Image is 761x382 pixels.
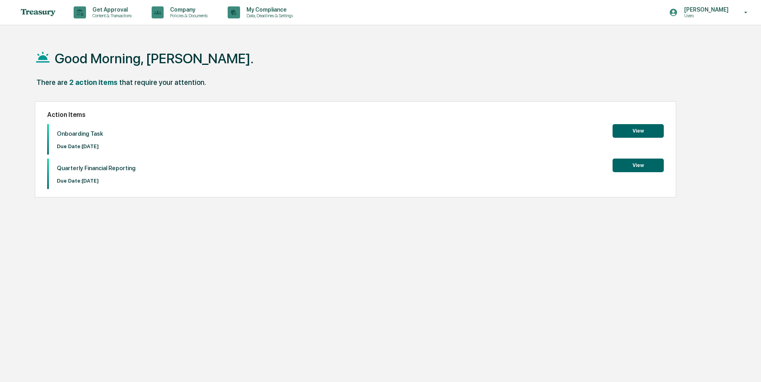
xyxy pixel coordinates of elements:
h1: Good Morning, [PERSON_NAME]. [55,50,254,66]
p: Users [678,13,733,18]
p: Quarterly Financial Reporting [57,165,136,172]
p: Data, Deadlines & Settings [240,13,297,18]
img: logo [19,8,58,17]
p: [PERSON_NAME] [678,6,733,13]
h2: Action Items [47,111,664,119]
a: View [613,161,664,169]
p: Due Date: [DATE] [57,178,136,184]
a: View [613,127,664,134]
button: View [613,159,664,172]
p: Policies & Documents [164,13,212,18]
p: Get Approval [86,6,136,13]
p: Due Date: [DATE] [57,143,103,149]
div: that require your attention. [119,78,206,86]
div: 2 action items [69,78,118,86]
button: View [613,124,664,138]
p: My Compliance [240,6,297,13]
p: Onboarding Task [57,130,103,137]
p: Company [164,6,212,13]
p: Content & Transactions [86,13,136,18]
div: There are [36,78,68,86]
